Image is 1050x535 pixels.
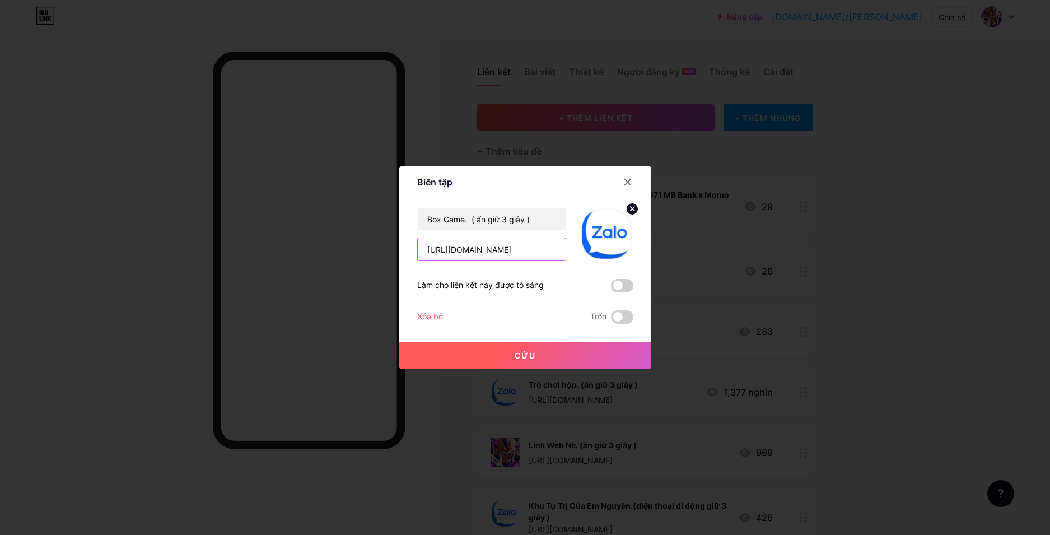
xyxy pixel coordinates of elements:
button: Cứu [399,342,651,369]
font: Biên tập [417,176,452,188]
input: URL [418,238,566,260]
input: Tiêu đề [418,208,566,230]
font: Cứu [515,351,536,360]
img: liên kết_hình thu nhỏ [580,207,633,261]
font: Làm cho liên kết này được tô sáng [417,280,544,290]
font: Trốn [590,311,606,321]
font: Xóa bỏ [417,311,443,321]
